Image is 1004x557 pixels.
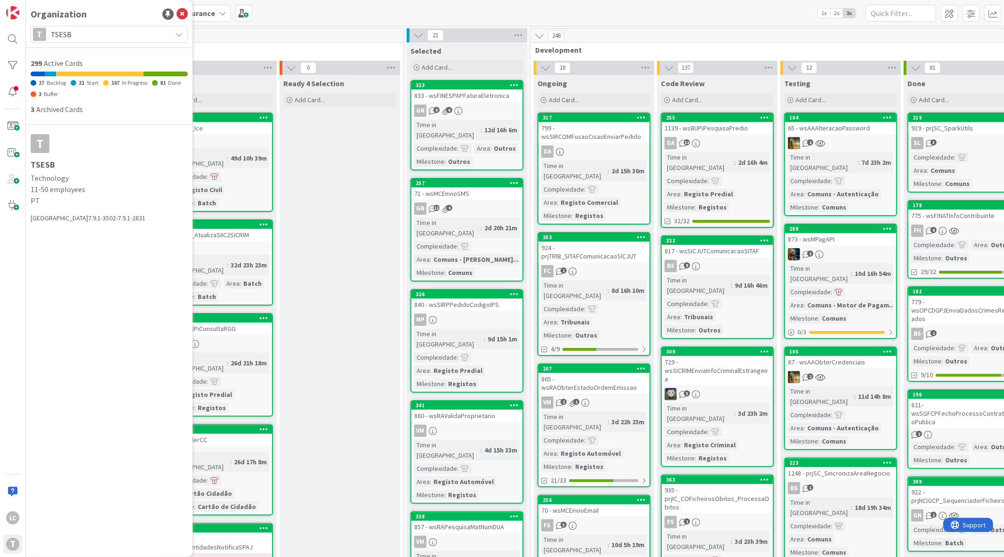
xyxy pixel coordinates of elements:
div: 8d 16h 10m [609,285,647,296]
div: Registo Predial [431,365,485,376]
span: 6 [446,107,452,113]
div: 49d 10h 39m [228,153,269,163]
span: : [734,157,736,168]
div: Registo Comercial [558,197,620,208]
div: MP [411,314,522,326]
span: : [457,241,458,251]
span: : [954,343,956,353]
div: Area [911,165,927,176]
div: 326 [416,291,522,298]
span: 4 [446,205,452,211]
span: : [194,198,195,208]
div: 255 [666,114,773,121]
span: : [680,189,682,199]
div: Complexidade [541,304,584,314]
div: 12d 16h 6m [482,125,520,135]
div: 865 - wsRAObterEstadoOrdemEmissao [538,373,650,394]
div: Milestone [911,178,941,189]
div: 323 [411,81,522,89]
span: : [707,299,709,309]
div: 924 - prjTRIB_SITAFComunicacaoSICJUT [538,242,650,262]
div: Outros [446,156,473,167]
div: GN [411,105,522,117]
span: Add Card... [919,96,949,104]
img: JC [788,137,800,149]
img: Visit kanbanzone.com [6,6,19,19]
div: 257 [416,180,522,186]
div: Time in [GEOGRAPHIC_DATA] [665,152,734,173]
div: Time in [GEOGRAPHIC_DATA] [788,152,858,173]
div: Complexidade [788,287,831,297]
div: JC [785,371,896,383]
span: : [608,285,609,296]
div: Comuns [446,267,475,278]
div: Comuns [819,313,849,323]
div: Milestone [414,156,444,167]
span: 0 / 3 [797,327,806,337]
a: 354926 - prjIC_AtualizaSIIC2SICRIMTime in [GEOGRAPHIC_DATA]:32d 23h 23mComplexidade:Area:BatchMil... [160,219,273,306]
span: : [444,379,446,389]
span: 3 [684,390,690,396]
div: Complexidade [414,143,457,153]
span: : [695,325,696,335]
div: Comuns [943,178,972,189]
div: Time in [GEOGRAPHIC_DATA] [541,280,608,301]
div: 354926 - prjIC_AtualizaSIIC2SICRIM [161,220,272,241]
span: : [584,304,586,314]
span: : [240,278,241,289]
span: : [584,184,586,194]
img: JC [788,371,800,383]
span: : [481,125,482,135]
div: Complexidade [414,241,457,251]
div: 309 [666,348,773,355]
div: 354 [165,221,272,228]
span: : [490,143,491,153]
span: : [557,197,558,208]
div: Time in [GEOGRAPHIC_DATA] [164,255,227,275]
div: 207 [538,364,650,373]
div: 207865 - wsRAObterEstadoOrdemEmissao [538,364,650,394]
div: 309729 - wsSICRIMEnviaInfoCriminalEstrangeira [662,347,773,385]
span: Add Card... [672,96,702,104]
div: 833 - wsFINESPAPFaturaEletronica [411,89,522,102]
div: 2d 15h 30m [609,166,647,176]
div: Milestone [414,379,444,389]
div: 873 - wsMPagAPI [785,233,896,245]
div: Time in [GEOGRAPHIC_DATA] [665,275,731,296]
span: : [571,330,573,340]
div: 364936 - prjIC_Ice [161,113,272,134]
div: 67 - wsAAObterCredenciais [785,356,896,368]
span: 3 [931,139,937,145]
span: 32/32 [674,216,690,226]
div: 25771 - wsMCEnvioSMS [411,179,522,200]
div: Complexidade [414,352,457,363]
div: Registos [573,210,606,221]
a: 326840 - wsSIRPPedidoCodigoIPSMPTime in [GEOGRAPHIC_DATA]:9d 15h 1mComplexidade:Area:Registo Pred... [410,289,523,393]
div: 729 - wsSICRIMEnviaInfoCriminalEstrangeira [662,356,773,385]
div: GN [414,202,426,215]
div: Area [972,343,987,353]
div: 326840 - wsSIRPPedidoCodigoIPS [411,290,522,311]
div: Area [224,278,240,289]
div: Complexidade [911,240,954,250]
div: 317 [543,114,650,121]
div: 2551139 - wsBUPiPesquisaPredio [662,113,773,134]
div: DA [662,137,773,149]
div: 2d 16h 4m [736,157,770,168]
span: : [954,152,956,162]
a: 323833 - wsFINESPAPFaturaEletronicaGNTime in [GEOGRAPHIC_DATA]:12d 16h 6mComplexidade:Area:Outros... [410,80,523,170]
div: Area [474,143,490,153]
div: Registo Civil [181,185,225,195]
span: : [430,365,431,376]
div: Outros [573,330,600,340]
a: 364936 - prjIC_IceTime in [GEOGRAPHIC_DATA]:49d 10h 39mComplexidade:Area:Registo CivilMilestone:B... [160,113,273,212]
div: Complexidade [541,184,584,194]
a: 233144 - wsBUPiConsultaRGGDFTime in [GEOGRAPHIC_DATA]:26d 21h 18mComplexidade:Area:Registo Predia... [160,313,273,417]
span: 1 [807,250,813,257]
span: 4/9 [551,344,560,354]
span: : [941,253,943,263]
div: 11d 14h 8m [856,391,893,402]
div: Outros [943,356,970,366]
div: Batch [195,291,218,302]
div: 309 [662,347,773,356]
